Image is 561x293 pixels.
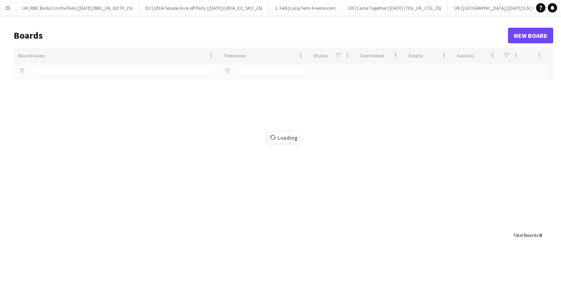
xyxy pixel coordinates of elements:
[539,232,542,238] span: 0
[508,28,553,43] a: New Board
[513,232,538,238] span: Total Boards
[269,0,342,16] button: 1. FAB | Long Term Freelancers
[16,0,139,16] button: UK | BBC Radio 2 in the Park | [DATE] (BBC_UK_R2ITP_25)
[267,132,300,144] span: Loading
[14,30,508,41] h1: Boards
[513,227,542,243] div: :
[139,0,269,16] button: EU | UEFA Season Kick-off Party | [DATE] (UEFA_EU_SKO_25)
[342,0,448,16] button: UK | Come Together | [DATE] (TEG_UK_CTG_25)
